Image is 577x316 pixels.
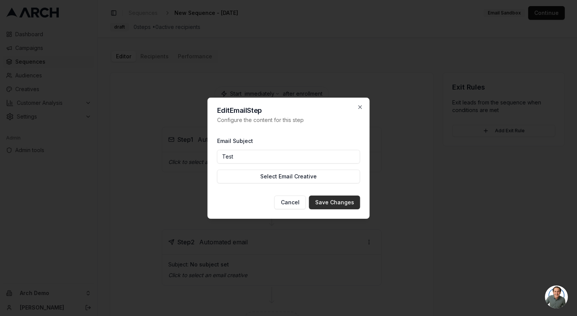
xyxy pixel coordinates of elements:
p: Configure the content for this step [217,116,360,124]
button: Cancel [274,196,306,209]
input: Enter email subject line [217,150,360,164]
button: Save Changes [309,196,360,209]
label: Email Subject [217,138,253,144]
button: Select Email Creative [217,170,360,183]
h2: Edit Email Step [217,107,360,114]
